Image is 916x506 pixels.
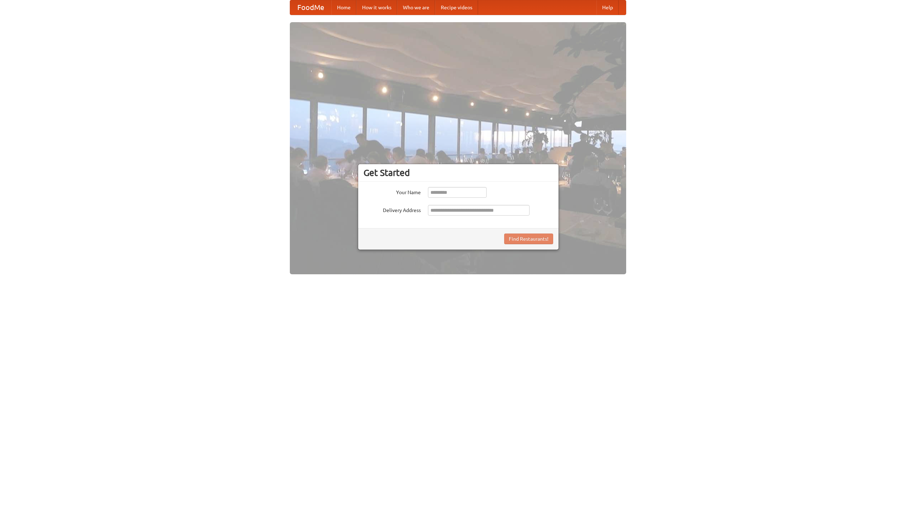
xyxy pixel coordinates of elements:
h3: Get Started [364,167,553,178]
a: Help [596,0,619,15]
button: Find Restaurants! [504,234,553,244]
a: Home [331,0,356,15]
label: Delivery Address [364,205,421,214]
label: Your Name [364,187,421,196]
a: How it works [356,0,397,15]
a: FoodMe [290,0,331,15]
a: Who we are [397,0,435,15]
a: Recipe videos [435,0,478,15]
